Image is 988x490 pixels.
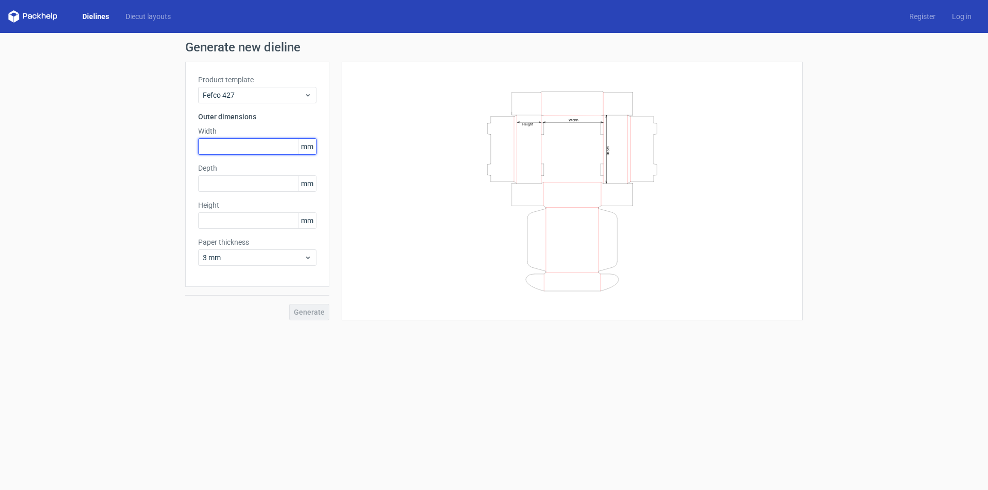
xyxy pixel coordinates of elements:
h1: Generate new dieline [185,41,803,53]
a: Log in [944,11,980,22]
span: Fefco 427 [203,90,304,100]
a: Register [901,11,944,22]
h3: Outer dimensions [198,112,316,122]
span: mm [298,176,316,191]
label: Paper thickness [198,237,316,247]
a: Diecut layouts [117,11,179,22]
label: Width [198,126,316,136]
text: Depth [606,146,610,155]
label: Height [198,200,316,210]
span: 3 mm [203,252,304,263]
a: Dielines [74,11,117,22]
span: mm [298,139,316,154]
span: mm [298,213,316,228]
label: Depth [198,163,316,173]
label: Product template [198,75,316,85]
text: Height [522,122,533,126]
text: Width [569,117,578,122]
